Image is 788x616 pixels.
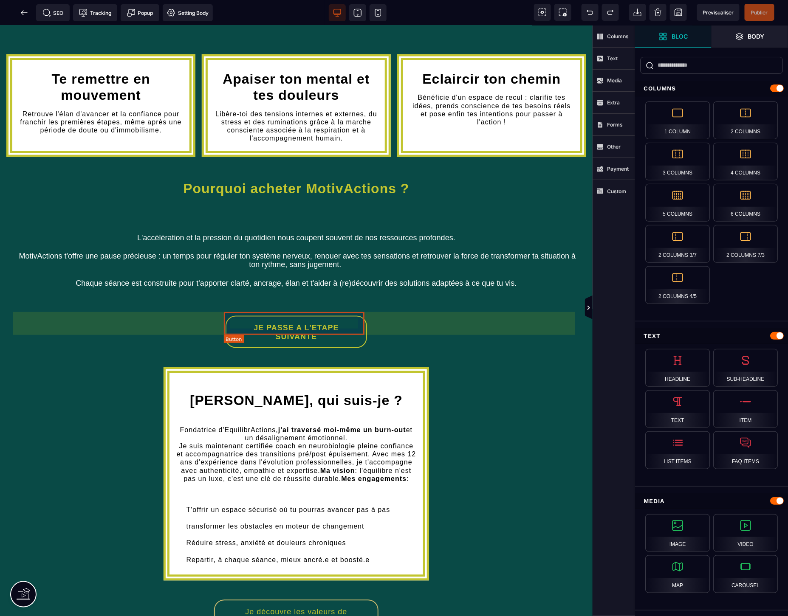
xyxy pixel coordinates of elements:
span: Tracking [79,8,111,17]
strong: Extra [607,99,620,106]
b: Ma vision [320,442,355,449]
button: Je découvre les valeurs de [PERSON_NAME] [214,574,378,607]
strong: Media [607,77,622,84]
span: Previsualiser [703,9,734,16]
div: Video [713,514,778,552]
div: 6 Columns [713,184,778,222]
text: Libère-toi des tensions internes et externes, du stress et des ruminations grâce à la marche cons... [214,82,378,119]
span: Screenshot [554,4,571,21]
div: List Items [645,431,710,469]
div: 4 Columns [713,143,778,180]
div: 1 Column [645,101,710,139]
h1: Te remettre en mouvement [19,41,183,82]
strong: Body [748,33,765,39]
strong: Bloc [672,33,688,39]
span: Preview [697,4,740,21]
h1: Pourquoi acheter MotivActions ? [13,151,580,175]
div: Columns [635,81,788,96]
span: SEO [42,8,64,17]
text: Fondatrice d'EquilibrActions, et un désalignement émotionnel. Je suis maintenant certifiée coach ... [176,388,417,476]
span: Setting Body [167,8,209,17]
div: Image [645,514,710,552]
text: T'offrir un espace sécurisé où tu pourras avancer pas à pas [184,478,393,491]
strong: Text [607,55,618,62]
text: transformer les obstacles en moteur de changement [184,495,367,507]
b: Mes engagements [341,450,407,457]
span: Publier [751,9,768,16]
text: Réduire stress, anxiété et douleurs chroniques [184,512,348,524]
span: Open Blocks [635,25,712,48]
h1: [PERSON_NAME], qui suis-je ? [176,363,417,388]
span: Open Layer Manager [712,25,788,48]
strong: Columns [607,33,629,39]
div: Carousel [713,555,778,593]
div: Sub-Headline [713,349,778,387]
text: Repartir, à chaque séance, mieux ancré.e et boosté.e [184,529,372,541]
button: JE PASSE A L'ETAPE SUIVANTE [226,290,367,323]
b: j'ai traversé moi-même un burn-out [278,401,406,408]
h1: Eclaircir ton chemin [410,41,574,66]
span: L'accélération et la pression du quotidien nous coupent souvent de nos ressources profondes. Moti... [17,208,578,262]
div: FAQ Items [713,431,778,469]
h1: Apaiser ton mental et tes douleurs [214,41,378,82]
div: Item [713,390,778,428]
div: Media [635,493,788,509]
div: Headline [645,349,710,387]
strong: Custom [607,188,626,194]
span: View components [534,4,551,21]
div: Text [645,390,710,428]
div: 5 Columns [645,184,710,222]
strong: Payment [607,166,629,172]
div: 2 Columns 3/7 [645,225,710,263]
div: 2 Columns 7/3 [713,225,778,263]
div: 2 Columns [713,101,778,139]
span: Popup [127,8,153,17]
text: Retrouve l'élan d'avancer et la confiance pour franchir les premières étapes, même après une péri... [19,82,183,111]
strong: Other [607,143,621,150]
div: Text [635,328,788,344]
text: Bénéficie d'un espace de recul : clarifie tes idées, prends conscience de tes besoins réels et po... [410,66,574,103]
strong: Forms [607,121,623,128]
div: 3 Columns [645,143,710,180]
div: 2 Columns 4/5 [645,266,710,304]
div: Map [645,555,710,593]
